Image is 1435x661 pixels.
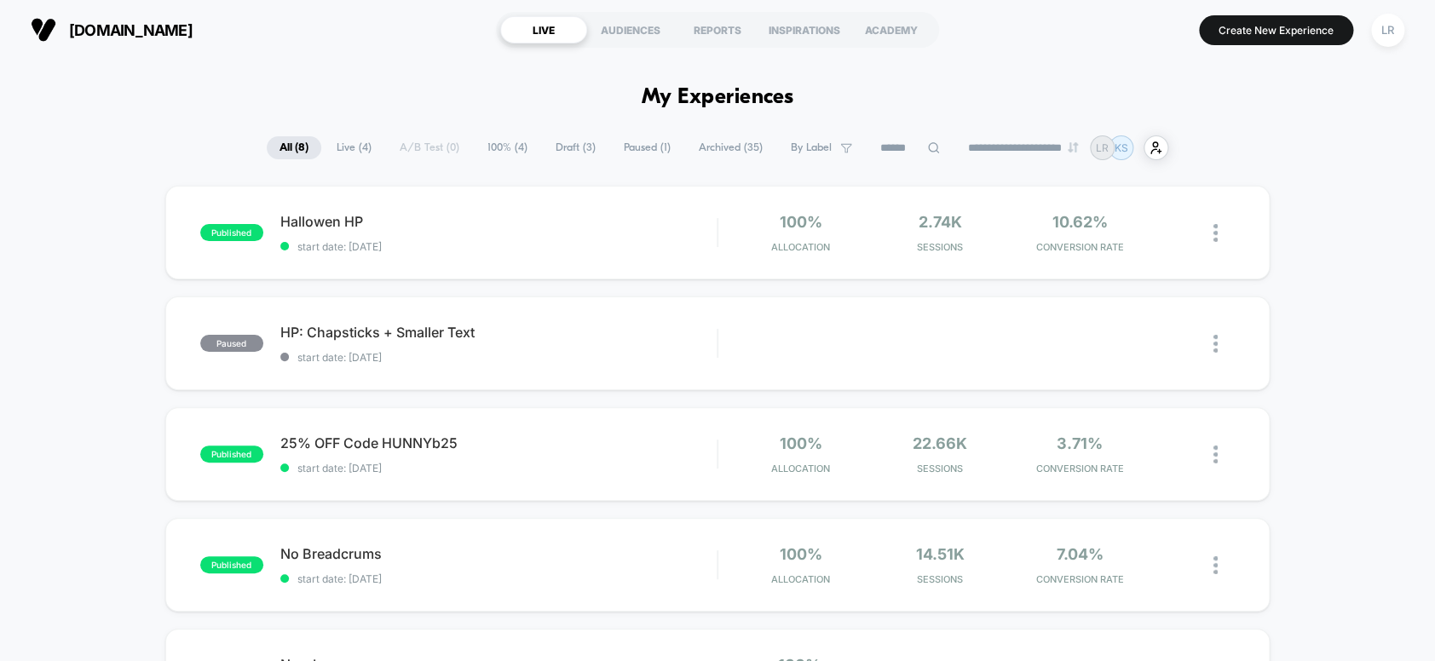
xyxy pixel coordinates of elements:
[267,136,321,159] span: All ( 8 )
[761,16,848,43] div: INSPIRATIONS
[686,136,775,159] span: Archived ( 35 )
[919,213,962,231] span: 2.74k
[475,136,540,159] span: 100% ( 4 )
[1371,14,1404,47] div: LR
[280,462,717,474] span: start date: [DATE]
[200,445,263,463] span: published
[780,213,822,231] span: 100%
[791,141,832,154] span: By Label
[1096,141,1109,154] p: LR
[200,224,263,241] span: published
[1068,142,1078,152] img: end
[916,545,965,563] span: 14.51k
[1366,13,1409,48] button: LR
[1199,15,1353,45] button: Create New Experience
[280,324,717,341] span: HP: Chapsticks + Smaller Text
[280,434,717,451] span: 25% OFF Code HUNNYb25
[1056,545,1103,563] span: 7.04%
[771,241,830,253] span: Allocation
[1014,241,1145,253] span: CONVERSION RATE
[674,16,761,43] div: REPORTS
[500,16,587,43] div: LIVE
[1213,445,1218,463] img: close
[771,573,830,585] span: Allocation
[543,136,608,159] span: Draft ( 3 )
[280,213,717,230] span: Hallowen HP
[69,21,193,39] span: [DOMAIN_NAME]
[1014,573,1145,585] span: CONVERSION RATE
[280,545,717,562] span: No Breadcrums
[1213,335,1218,353] img: close
[1213,556,1218,574] img: close
[324,136,384,159] span: Live ( 4 )
[913,434,967,452] span: 22.66k
[1057,434,1103,452] span: 3.71%
[1014,463,1145,474] span: CONVERSION RATE
[848,16,935,43] div: ACADEMY
[280,351,717,364] span: start date: [DATE]
[587,16,674,43] div: AUDIENCES
[874,573,1006,585] span: Sessions
[1213,224,1218,242] img: close
[642,85,794,110] h1: My Experiences
[874,241,1006,253] span: Sessions
[780,545,822,563] span: 100%
[280,240,717,253] span: start date: [DATE]
[611,136,683,159] span: Paused ( 1 )
[280,572,717,585] span: start date: [DATE]
[200,556,263,573] span: published
[31,17,56,43] img: Visually logo
[780,434,822,452] span: 100%
[26,16,198,43] button: [DOMAIN_NAME]
[1115,141,1128,154] p: KS
[874,463,1006,474] span: Sessions
[200,335,263,352] span: paused
[1052,213,1107,231] span: 10.62%
[771,463,830,474] span: Allocation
